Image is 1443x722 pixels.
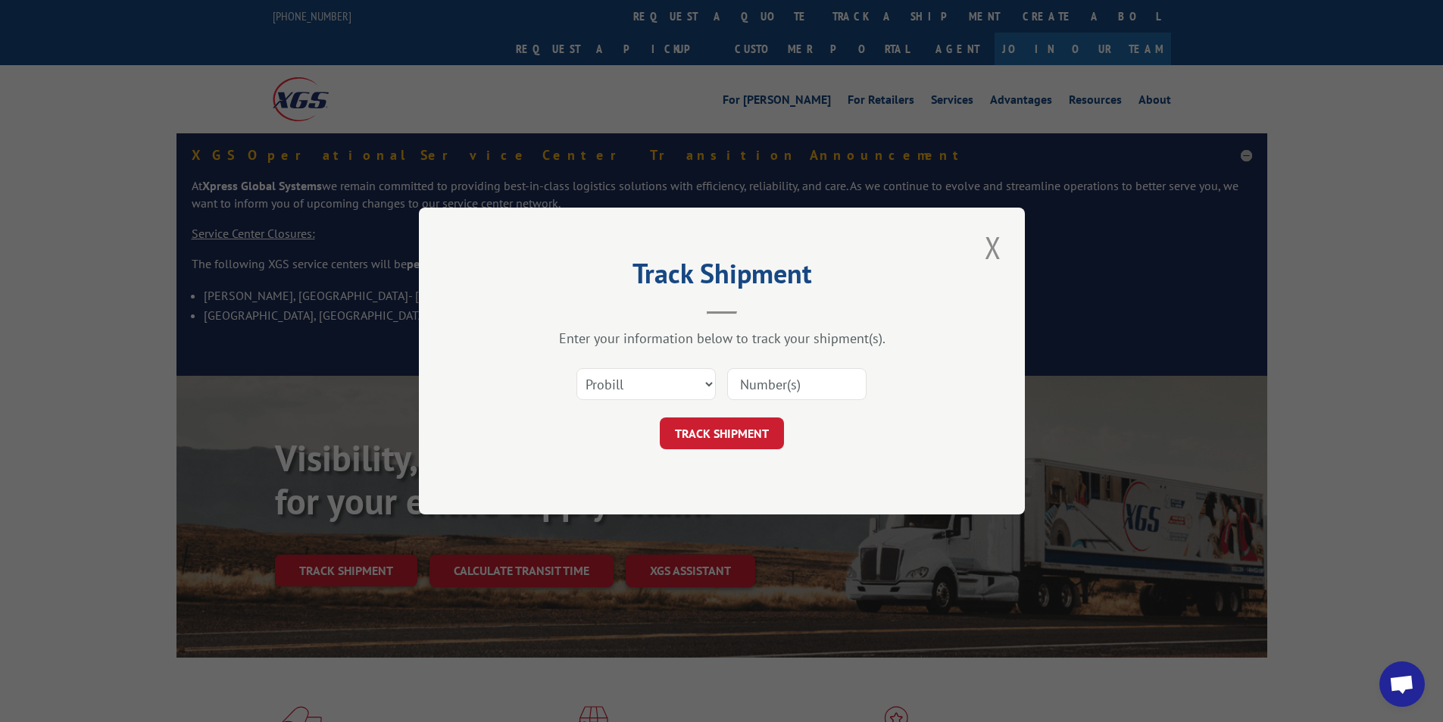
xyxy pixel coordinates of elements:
[660,417,784,449] button: TRACK SHIPMENT
[495,263,949,292] h2: Track Shipment
[1379,661,1425,707] a: Open chat
[980,227,1006,268] button: Close modal
[727,368,867,400] input: Number(s)
[495,330,949,347] div: Enter your information below to track your shipment(s).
